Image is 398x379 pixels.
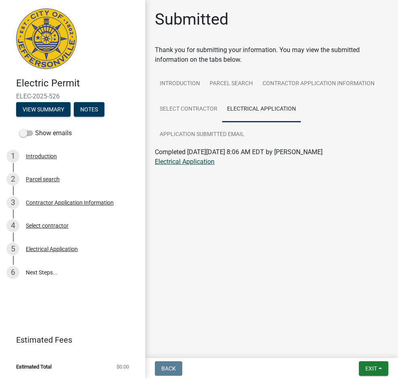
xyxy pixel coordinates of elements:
h4: Electric Permit [16,77,139,89]
span: Back [161,365,176,372]
div: 2 [6,173,19,186]
button: Notes [74,102,104,117]
span: Completed [DATE][DATE] 8:06 AM EDT by [PERSON_NAME] [155,148,323,156]
span: Estimated Total [16,364,52,369]
a: Select contractor [155,96,222,122]
label: Show emails [19,128,72,138]
button: Back [155,361,182,376]
a: Introduction [155,71,205,97]
a: Contractor Application Information [258,71,379,97]
div: Select contractor [26,223,69,228]
a: Electrical Application [222,96,301,122]
button: View Summary [16,102,71,117]
button: Exit [359,361,388,376]
div: Thank you for submitting your information. You may view the submitted information on the tabs below. [155,45,388,65]
div: 1 [6,150,19,163]
span: Exit [365,365,377,372]
h1: Submitted [155,10,229,29]
a: Application Submitted Email [155,122,249,148]
div: Electrical Application [26,246,78,252]
div: Contractor Application Information [26,200,114,205]
a: Estimated Fees [6,332,132,348]
img: City of Jeffersonville, Indiana [16,8,77,69]
div: 6 [6,266,19,279]
span: ELEC-2025-526 [16,92,129,100]
wm-modal-confirm: Summary [16,107,71,113]
div: 4 [6,219,19,232]
span: $0.00 [117,364,129,369]
wm-modal-confirm: Notes [74,107,104,113]
a: Electrical Application [155,158,215,165]
div: Introduction [26,153,57,159]
div: 3 [6,196,19,209]
div: 5 [6,243,19,255]
a: Parcel search [205,71,258,97]
div: Parcel search [26,176,60,182]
